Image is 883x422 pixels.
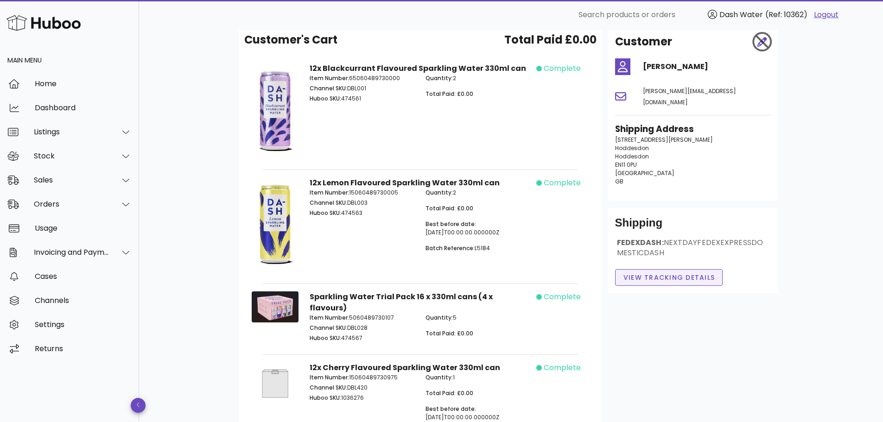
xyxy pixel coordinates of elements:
[34,176,109,184] div: Sales
[6,13,81,33] img: Huboo Logo
[643,61,771,72] h4: [PERSON_NAME]
[426,74,453,82] span: Quantity:
[310,189,415,197] p: 15060489730005
[310,314,415,322] p: 5060489730107
[719,9,763,20] span: Dash Water
[310,373,349,381] span: Item Number:
[615,123,771,136] h3: Shipping Address
[310,209,341,217] span: Huboo SKU:
[426,74,531,82] p: 2
[310,94,341,102] span: Huboo SKU:
[310,384,415,392] p: DBL420
[310,84,347,92] span: Channel SKU:
[426,204,473,212] span: Total Paid: £0.00
[252,362,299,405] img: Product Image
[426,314,531,322] p: 5
[615,161,637,169] span: EN11 0PU
[814,9,839,20] a: Logout
[426,373,531,382] p: 1
[310,74,349,82] span: Item Number:
[643,87,736,106] span: [PERSON_NAME][EMAIL_ADDRESS][DOMAIN_NAME]
[310,177,500,188] strong: 12x Lemon Flavoured Sparkling Water 330ml can
[544,362,581,373] span: complete
[426,373,453,381] span: Quantity:
[765,9,807,20] span: (Ref: 10362)
[544,291,581,302] span: complete
[34,200,109,208] div: Orders
[426,220,476,228] span: Best before date:
[310,314,349,321] span: Item Number:
[426,220,531,237] p: [DATE]T00:00:00.000000Z
[35,320,132,329] div: Settings
[615,169,674,177] span: [GEOGRAPHIC_DATA]
[617,237,763,258] span: NEXTDAYFEDEXEXPRESSDOMESTICDASH
[426,189,531,197] p: 2
[615,152,649,160] span: Hoddesdon
[244,31,337,48] span: Customer's Cart
[310,84,415,93] p: DBL001
[426,389,473,397] span: Total Paid: £0.00
[615,177,623,185] span: GB
[252,291,299,322] img: Product Image
[35,272,132,281] div: Cases
[615,33,672,50] h2: Customer
[310,209,415,217] p: 474563
[544,177,581,189] span: complete
[310,334,341,342] span: Huboo SKU:
[310,394,415,402] p: 1036276
[426,244,531,252] p: L5184
[35,224,132,233] div: Usage
[615,215,771,238] div: Shipping
[310,199,415,207] p: DBL003
[310,334,415,342] p: 474567
[426,189,453,196] span: Quantity:
[426,405,531,422] p: [DATE]T00:00:00.000000Z
[310,74,415,82] p: 65060489730000
[310,324,347,332] span: Channel SKU:
[310,189,349,196] span: Item Number:
[426,244,475,252] span: Batch Reference:
[504,31,597,48] span: Total Paid £0.00
[623,273,715,283] span: View Tracking details
[35,79,132,88] div: Home
[310,384,347,391] span: Channel SKU:
[252,177,299,271] img: Product Image
[35,296,132,305] div: Channels
[426,405,476,413] span: Best before date:
[310,291,493,313] strong: Sparkling Water Trial Pack 16 x 330ml cans (4 x flavours)
[615,136,713,144] span: [STREET_ADDRESS][PERSON_NAME]
[426,329,473,337] span: Total Paid: £0.00
[35,103,132,112] div: Dashboard
[252,63,299,157] img: Product Image
[426,90,473,98] span: Total Paid: £0.00
[615,238,771,265] div: FEDEXDASH:
[310,394,341,402] span: Huboo SKU:
[34,248,109,257] div: Invoicing and Payments
[35,344,132,353] div: Returns
[310,324,415,332] p: DBL028
[310,199,347,207] span: Channel SKU:
[310,94,415,103] p: 474561
[426,314,453,321] span: Quantity:
[310,373,415,382] p: 15060489730975
[615,144,649,152] span: Hoddesdon
[34,151,109,160] div: Stock
[544,63,581,74] span: complete
[615,269,723,286] button: View Tracking details
[310,63,526,74] strong: 12x Blackcurrant Flavoured Sparkling Water 330ml can
[310,362,500,373] strong: 12x Cherry Flavoured Sparkling Water 330ml can
[34,127,109,136] div: Listings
